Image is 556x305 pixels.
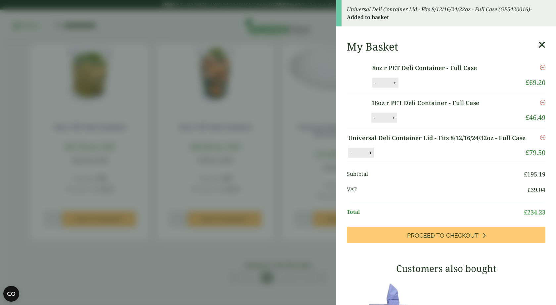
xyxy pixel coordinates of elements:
span: £ [524,208,527,216]
a: Remove this item [540,63,545,71]
span: £ [527,186,531,194]
button: + [395,115,401,121]
h3: Customers also bought [347,263,545,274]
button: + [396,80,402,86]
button: - [376,115,381,121]
span: £ [526,78,529,87]
button: - [377,80,383,86]
a: Proceed to Checkout [347,227,545,243]
a: Remove this item [540,98,545,106]
span: Subtotal [347,170,524,179]
bdi: 69.20 [526,78,545,87]
bdi: 79.50 [526,148,545,157]
em: Universal Deli Container Lid - Fits 8/12/16/24/32oz - Full Case (GP5420016) [347,6,530,13]
a: Remove this item [540,133,545,141]
button: Open CMP widget [3,286,19,302]
span: £ [524,170,527,178]
strong: Added to basket [347,14,389,21]
span: £ [526,113,529,122]
bdi: 46.49 [526,113,545,122]
bdi: 195.19 [524,170,545,178]
a: 16oz r PET Deli Container - Full Case [376,98,504,107]
a: Universal Deli Container Lid - Fits 8/12/16/24/32oz - Full Case [348,133,526,142]
bdi: 39.04 [527,186,545,194]
button: + [367,150,374,156]
h2: My Basket [347,40,398,53]
span: Proceed to Checkout [407,232,479,239]
a: 8oz r PET Deli Container - Full Case [377,63,504,72]
span: £ [526,148,529,157]
span: Total [347,208,524,217]
bdi: 234.23 [524,208,545,216]
button: - [348,150,354,156]
span: VAT [347,185,527,194]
